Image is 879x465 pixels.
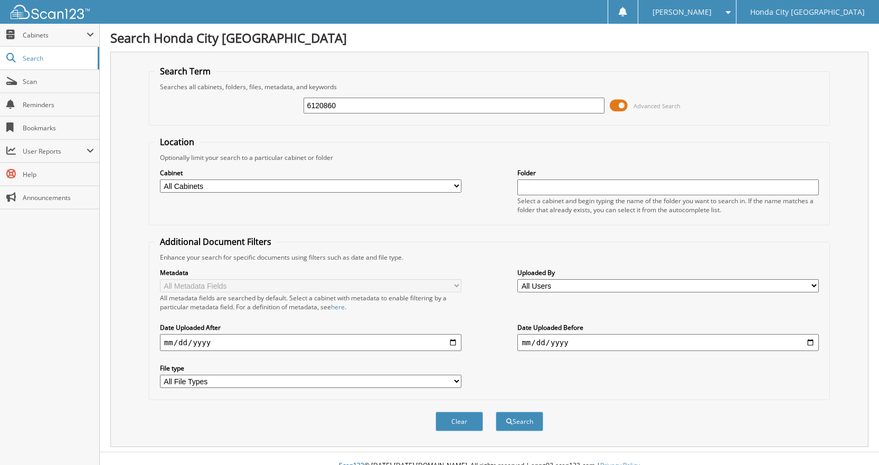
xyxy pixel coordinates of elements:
span: Honda City [GEOGRAPHIC_DATA] [750,9,865,15]
span: Scan [23,77,94,86]
label: Date Uploaded After [160,323,461,332]
div: Optionally limit your search to a particular cabinet or folder [155,153,824,162]
button: Clear [436,412,483,431]
span: Advanced Search [634,102,680,110]
legend: Search Term [155,65,216,77]
input: end [517,334,819,351]
legend: Additional Document Filters [155,236,277,248]
label: Cabinet [160,168,461,177]
label: File type [160,364,461,373]
h1: Search Honda City [GEOGRAPHIC_DATA] [110,29,868,46]
div: Enhance your search for specific documents using filters such as date and file type. [155,253,824,262]
span: Search [23,54,92,63]
span: [PERSON_NAME] [653,9,712,15]
span: Reminders [23,100,94,109]
label: Date Uploaded Before [517,323,819,332]
button: Search [496,412,543,431]
span: User Reports [23,147,87,156]
div: Select a cabinet and begin typing the name of the folder you want to search in. If the name match... [517,196,819,214]
span: Help [23,170,94,179]
label: Folder [517,168,819,177]
img: scan123-logo-white.svg [11,5,90,19]
span: Announcements [23,193,94,202]
label: Metadata [160,268,461,277]
span: Bookmarks [23,124,94,132]
label: Uploaded By [517,268,819,277]
legend: Location [155,136,200,148]
iframe: Chat Widget [826,414,879,465]
div: All metadata fields are searched by default. Select a cabinet with metadata to enable filtering b... [160,293,461,311]
a: here [331,302,345,311]
div: Searches all cabinets, folders, files, metadata, and keywords [155,82,824,91]
input: start [160,334,461,351]
span: Cabinets [23,31,87,40]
